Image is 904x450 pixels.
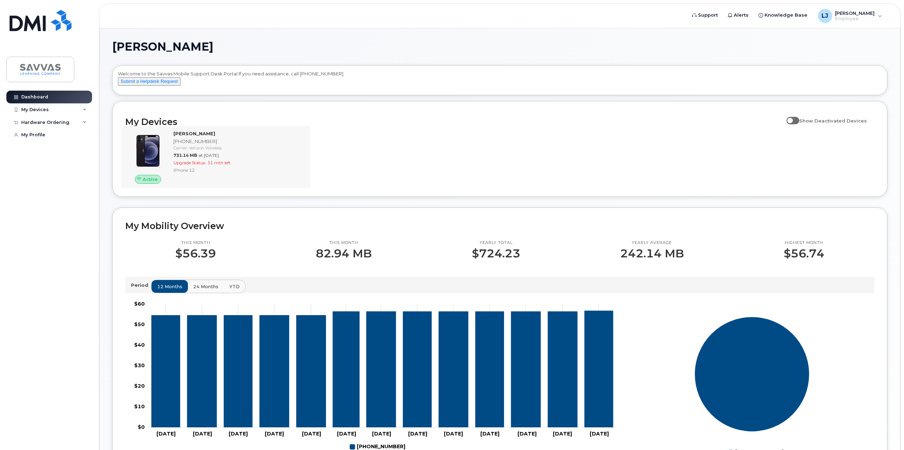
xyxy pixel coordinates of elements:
[134,321,145,327] tspan: $50
[193,431,212,437] tspan: [DATE]
[134,403,145,410] tspan: $10
[694,317,809,432] g: Series
[444,431,463,437] tspan: [DATE]
[799,118,867,124] span: Show Deactivated Devices
[125,116,783,127] h2: My Devices
[151,311,613,427] g: 480-294-3854
[156,431,176,437] tspan: [DATE]
[265,431,284,437] tspan: [DATE]
[316,240,372,246] p: This month
[143,176,158,183] span: Active
[620,240,684,246] p: Yearly average
[302,431,321,437] tspan: [DATE]
[207,160,231,165] span: 11 mth left
[175,247,216,260] p: $56.39
[125,221,874,231] h2: My Mobility Overview
[517,431,537,437] tspan: [DATE]
[131,282,151,289] p: Period
[175,240,216,246] p: This month
[784,247,824,260] p: $56.74
[193,283,218,290] span: 24 months
[408,431,427,437] tspan: [DATE]
[173,167,303,173] div: iPhone 12
[316,247,372,260] p: 82.94 MB
[229,431,248,437] tspan: [DATE]
[173,160,206,165] span: Upgrade Status:
[173,138,303,145] div: [PHONE_NUMBER]
[118,78,181,84] a: Submit a Helpdesk Request
[134,342,145,348] tspan: $40
[784,240,824,246] p: Highest month
[173,153,197,158] span: 731.14 MB
[480,431,499,437] tspan: [DATE]
[138,424,145,430] tspan: $0
[173,131,215,136] strong: [PERSON_NAME]
[112,41,213,52] span: [PERSON_NAME]
[134,362,145,369] tspan: $30
[229,283,240,290] span: YTD
[134,301,145,307] tspan: $60
[786,114,792,120] input: Show Deactivated Devices
[173,145,303,151] div: Carrier: Verizon Wireless
[472,247,520,260] p: $724.23
[553,431,572,437] tspan: [DATE]
[199,153,219,158] span: at [DATE]
[118,70,882,92] div: Welcome to the Savvas Mobile Support Desk Portal If you need assistance, call [PHONE_NUMBER].
[372,431,391,437] tspan: [DATE]
[620,247,684,260] p: 242.14 MB
[590,431,609,437] tspan: [DATE]
[472,240,520,246] p: Yearly total
[337,431,356,437] tspan: [DATE]
[134,383,145,389] tspan: $20
[125,130,306,184] a: Active[PERSON_NAME][PHONE_NUMBER]Carrier: Verizon Wireless731.14 MBat [DATE]Upgrade Status:11 mth...
[118,77,181,86] button: Submit a Helpdesk Request
[873,419,899,445] iframe: Messenger Launcher
[131,134,165,168] img: iPhone_12.jpg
